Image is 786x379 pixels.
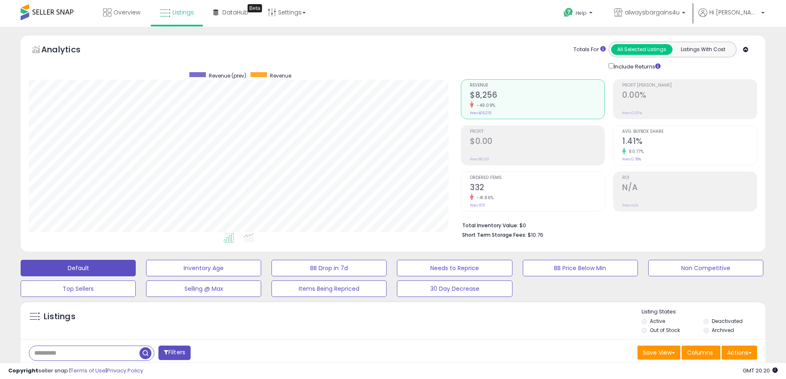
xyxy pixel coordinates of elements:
[107,367,143,374] a: Privacy Policy
[470,176,604,180] span: Ordered Items
[8,367,38,374] strong: Copyright
[650,318,665,325] label: Active
[8,367,143,375] div: seller snap | |
[574,46,606,54] div: Totals For
[397,260,512,276] button: Needs to Reprice
[699,8,765,27] a: Hi [PERSON_NAME]
[626,148,644,155] small: 80.77%
[637,346,680,360] button: Save View
[470,137,604,148] h2: $0.00
[271,280,387,297] button: Items Being Repriced
[622,137,757,148] h2: 1.41%
[622,90,757,101] h2: 0.00%
[602,61,670,71] div: Include Returns
[146,280,261,297] button: Selling @ Max
[622,183,757,194] h2: N/A
[462,220,751,230] li: $0
[470,129,604,134] span: Profit
[650,327,680,334] label: Out of Stock
[622,203,638,208] small: Prev: N/A
[462,231,526,238] b: Short Term Storage Fees:
[642,308,765,316] p: Listing States:
[113,8,140,16] span: Overview
[146,260,261,276] button: Inventory Age
[523,260,638,276] button: BB Price Below Min
[470,183,604,194] h2: 332
[687,348,713,357] span: Columns
[271,260,387,276] button: BB Drop in 7d
[622,111,642,115] small: Prev: 0.00%
[158,346,191,360] button: Filters
[682,346,720,360] button: Columns
[622,176,757,180] span: ROI
[462,222,518,229] b: Total Inventory Value:
[248,4,262,12] div: Tooltip anchor
[611,44,673,55] button: All Selected Listings
[222,8,248,16] span: DataHub
[709,8,759,16] span: Hi [PERSON_NAME]
[474,195,494,201] small: -41.86%
[743,367,778,374] span: 2025-09-9 20:20 GMT
[470,111,491,115] small: Prev: $16,215
[470,90,604,101] h2: $8,256
[44,311,76,323] h5: Listings
[625,8,680,16] span: alwaysbargains4u
[648,260,763,276] button: Non Competitive
[712,327,734,334] label: Archived
[470,203,485,208] small: Prev: 571
[528,231,543,239] span: $10.76
[622,157,641,162] small: Prev: 0.78%
[712,318,743,325] label: Deactivated
[470,83,604,88] span: Revenue
[172,8,194,16] span: Listings
[270,72,291,79] span: Revenue
[622,83,757,88] span: Profit [PERSON_NAME]
[41,44,97,57] h5: Analytics
[557,1,601,27] a: Help
[474,102,496,108] small: -49.09%
[21,260,136,276] button: Default
[672,44,734,55] button: Listings With Cost
[397,280,512,297] button: 30 Day Decrease
[71,367,106,374] a: Terms of Use
[470,157,489,162] small: Prev: $0.00
[209,72,246,79] span: Revenue (prev)
[21,280,136,297] button: Top Sellers
[722,346,757,360] button: Actions
[563,7,574,18] i: Get Help
[576,9,587,16] span: Help
[622,129,757,134] span: Avg. Buybox Share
